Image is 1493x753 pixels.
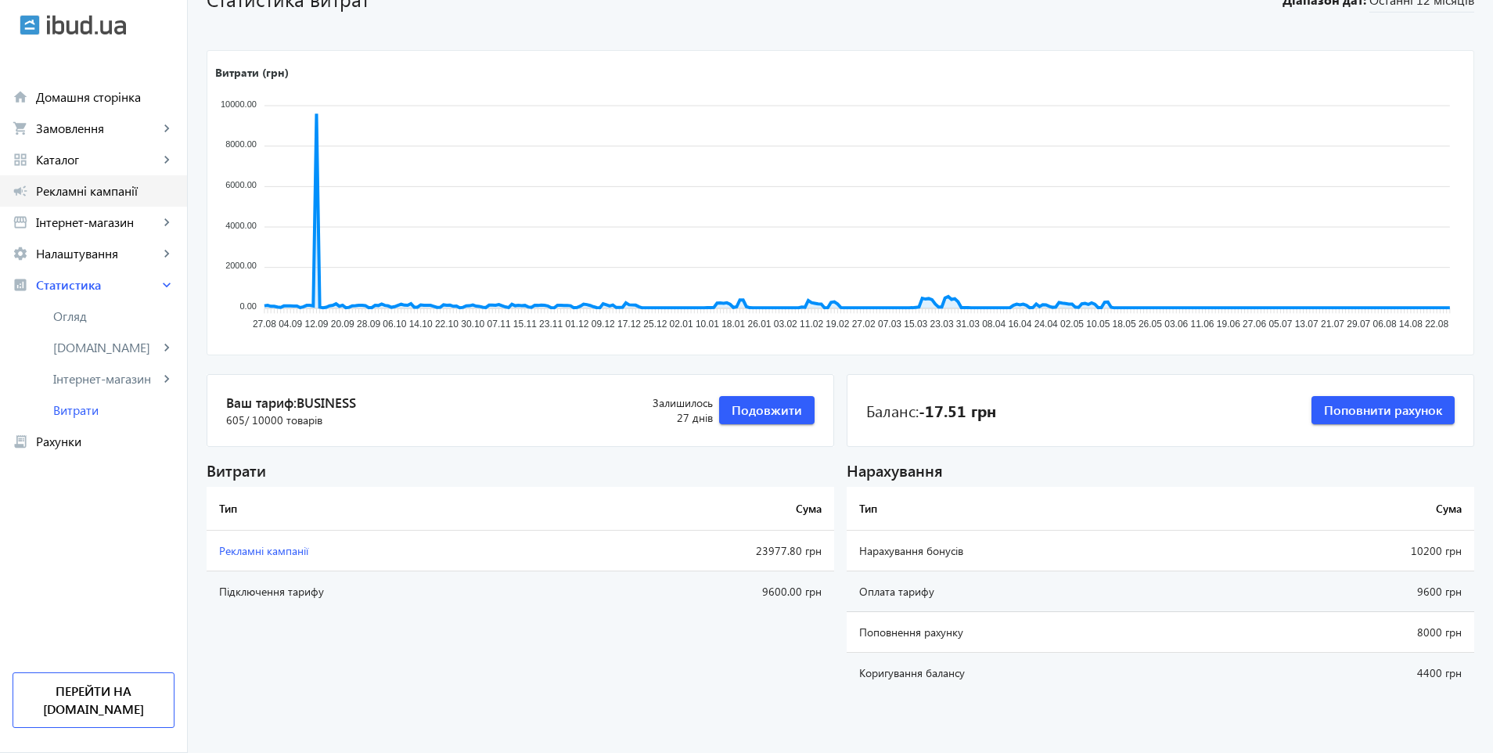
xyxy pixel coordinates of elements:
[1243,531,1474,571] td: 10200 грн
[719,396,815,424] button: Подовжити
[576,531,834,571] td: 23977.80 грн
[225,221,257,230] tspan: 4000.00
[1086,319,1110,330] tspan: 10.05
[13,672,174,728] a: Перейти на [DOMAIN_NAME]
[847,571,1243,612] td: Оплата тарифу
[36,183,174,199] span: Рекламні кампанії
[215,65,289,80] text: Витрати (грн)
[1347,319,1370,330] tspan: 29.07
[461,319,484,330] tspan: 30.10
[539,319,563,330] tspan: 23.11
[1373,319,1397,330] tspan: 06.08
[207,571,576,612] td: Підключення тарифу
[159,371,174,387] mat-icon: keyboard_arrow_right
[239,301,256,311] tspan: 0.00
[221,99,257,109] tspan: 10000.00
[159,214,174,230] mat-icon: keyboard_arrow_right
[219,543,308,558] span: Рекламні кампанії
[1425,319,1448,330] tspan: 22.08
[225,140,257,150] tspan: 8000.00
[487,319,511,330] tspan: 07.11
[159,152,174,168] mat-icon: keyboard_arrow_right
[36,277,159,293] span: Статистика
[331,319,354,330] tspan: 20.09
[53,340,159,355] span: [DOMAIN_NAME]
[13,121,28,136] mat-icon: shopping_cart
[847,531,1243,571] td: Нарахування бонусів
[617,319,641,330] tspan: 17.12
[1113,319,1136,330] tspan: 18.05
[1243,612,1474,653] td: 8000 грн
[13,89,28,105] mat-icon: home
[617,395,713,411] span: Залишилось
[207,459,834,481] div: Витрати
[878,319,901,330] tspan: 07.03
[279,319,302,330] tspan: 04.09
[847,459,1474,481] div: Нарахування
[1060,319,1084,330] tspan: 02.05
[383,319,406,330] tspan: 06.10
[159,246,174,261] mat-icon: keyboard_arrow_right
[1399,319,1423,330] tspan: 14.08
[53,402,174,418] span: Витрати
[919,399,996,421] b: -17.51 грн
[245,413,322,427] span: / 10000 товарів
[617,395,713,426] div: 27 днів
[592,319,615,330] tspan: 09.12
[36,434,174,449] span: Рахунки
[13,246,28,261] mat-icon: settings
[1139,319,1162,330] tspan: 26.05
[1164,319,1188,330] tspan: 03.06
[513,319,537,330] tspan: 15.11
[696,319,719,330] tspan: 10.01
[866,399,996,421] div: Баланс:
[774,319,797,330] tspan: 03.02
[226,413,322,428] span: 605
[904,319,927,330] tspan: 15.03
[747,319,771,330] tspan: 26.01
[20,15,40,35] img: ibud.svg
[847,653,1243,694] td: Коригування балансу
[297,394,356,411] span: Business
[930,319,954,330] tspan: 23.03
[1311,396,1455,424] button: Поповнити рахунок
[53,371,159,387] span: Інтернет-магазин
[304,319,328,330] tspan: 12.09
[982,319,1006,330] tspan: 08.04
[826,319,849,330] tspan: 19.02
[1295,319,1319,330] tspan: 13.07
[13,277,28,293] mat-icon: analytics
[225,180,257,189] tspan: 6000.00
[1268,319,1292,330] tspan: 05.07
[13,183,28,199] mat-icon: campaign
[670,319,693,330] tspan: 02.01
[1191,319,1214,330] tspan: 11.06
[53,308,174,324] span: Огляд
[159,340,174,355] mat-icon: keyboard_arrow_right
[435,319,459,330] tspan: 22.10
[732,402,802,419] span: Подовжити
[847,612,1243,653] td: Поповнення рахунку
[159,121,174,136] mat-icon: keyboard_arrow_right
[1217,319,1240,330] tspan: 19.06
[1243,571,1474,612] td: 9600 грн
[576,487,834,531] th: Сума
[36,246,159,261] span: Налаштування
[36,89,174,105] span: Домашня сторінка
[1321,319,1344,330] tspan: 21.07
[225,261,257,271] tspan: 2000.00
[1243,487,1474,531] th: Сума
[1008,319,1031,330] tspan: 16.04
[36,214,159,230] span: Інтернет-магазин
[576,571,834,612] td: 9600.00 грн
[207,487,576,531] th: Тип
[852,319,876,330] tspan: 27.02
[13,152,28,168] mat-icon: grid_view
[1324,402,1442,419] span: Поповнити рахунок
[36,121,159,136] span: Замовлення
[409,319,433,330] tspan: 14.10
[721,319,745,330] tspan: 18.01
[47,15,126,35] img: ibud_text.svg
[956,319,980,330] tspan: 31.03
[1243,653,1474,694] td: 4400 грн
